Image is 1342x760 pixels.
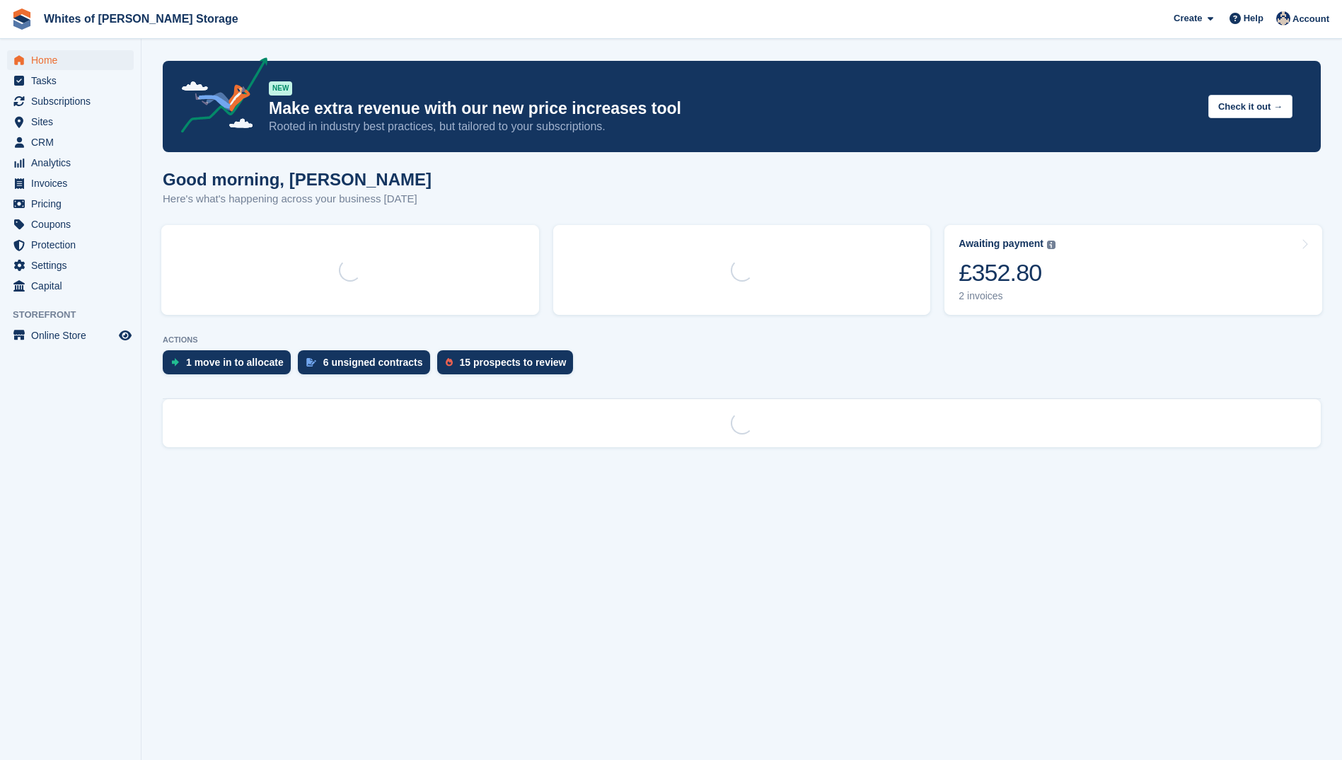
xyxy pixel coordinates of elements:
span: Analytics [31,153,116,173]
span: Settings [31,255,116,275]
div: 15 prospects to review [460,357,567,368]
span: Help [1244,11,1263,25]
a: Awaiting payment £352.80 2 invoices [944,225,1322,315]
a: 6 unsigned contracts [298,350,437,381]
img: icon-info-grey-7440780725fd019a000dd9b08b2336e03edf1995a4989e88bcd33f0948082b44.svg [1047,241,1055,249]
span: Home [31,50,116,70]
div: £352.80 [959,258,1055,287]
div: 1 move in to allocate [186,357,284,368]
span: Storefront [13,308,141,322]
a: menu [7,153,134,173]
img: move_ins_to_allocate_icon-fdf77a2bb77ea45bf5b3d319d69a93e2d87916cf1d5bf7949dd705db3b84f3ca.svg [171,358,179,367]
a: menu [7,235,134,255]
span: Pricing [31,194,116,214]
a: menu [7,194,134,214]
img: price-adjustments-announcement-icon-8257ccfd72463d97f412b2fc003d46551f7dbcb40ab6d574587a9cd5c0d94... [169,57,268,138]
a: menu [7,50,134,70]
a: menu [7,326,134,345]
img: contract_signature_icon-13c848040528278c33f63329250d36e43548de30e8caae1d1a13099fd9432cc5.svg [306,358,316,367]
a: Preview store [117,327,134,344]
p: Here's what's happening across your business [DATE] [163,191,432,207]
a: menu [7,276,134,296]
span: Online Store [31,326,116,345]
span: Coupons [31,214,116,234]
h1: Good morning, [PERSON_NAME] [163,170,432,189]
a: menu [7,132,134,152]
img: stora-icon-8386f47178a22dfd0bd8f6a31ec36ba5ce8667c1dd55bd0f319d3a0aa187defe.svg [11,8,33,30]
div: 2 invoices [959,290,1055,302]
div: Awaiting payment [959,238,1043,250]
div: 6 unsigned contracts [323,357,423,368]
a: menu [7,214,134,234]
a: menu [7,91,134,111]
span: CRM [31,132,116,152]
a: 1 move in to allocate [163,350,298,381]
span: Protection [31,235,116,255]
p: Make extra revenue with our new price increases tool [269,98,1197,119]
span: Invoices [31,173,116,193]
a: menu [7,71,134,91]
a: menu [7,173,134,193]
p: ACTIONS [163,335,1321,345]
a: menu [7,255,134,275]
img: prospect-51fa495bee0391a8d652442698ab0144808aea92771e9ea1ae160a38d050c398.svg [446,358,453,367]
a: 15 prospects to review [437,350,581,381]
p: Rooted in industry best practices, but tailored to your subscriptions. [269,119,1197,134]
span: Account [1292,12,1329,26]
span: Capital [31,276,116,296]
a: Whites of [PERSON_NAME] Storage [38,7,244,30]
span: Tasks [31,71,116,91]
span: Create [1174,11,1202,25]
span: Sites [31,112,116,132]
img: Wendy [1276,11,1290,25]
a: menu [7,112,134,132]
button: Check it out → [1208,95,1292,118]
div: NEW [269,81,292,96]
span: Subscriptions [31,91,116,111]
